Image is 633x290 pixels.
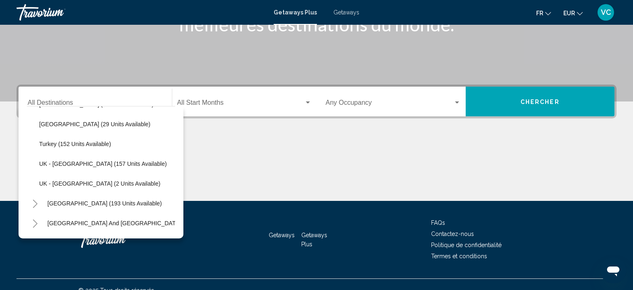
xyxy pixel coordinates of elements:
[27,215,43,231] button: Toggle South Pacific and Oceania (127 units available)
[431,242,502,248] a: Politique de confidentialité
[274,9,317,16] a: Getaways Plus
[43,233,171,252] button: [GEOGRAPHIC_DATA] (4,159 units available)
[47,200,162,207] span: [GEOGRAPHIC_DATA] (193 units available)
[39,160,167,167] span: UK - [GEOGRAPHIC_DATA] (157 units available)
[35,154,171,173] button: UK - [GEOGRAPHIC_DATA] (157 units available)
[35,134,115,153] button: Turkey (152 units available)
[43,214,239,233] button: [GEOGRAPHIC_DATA] and [GEOGRAPHIC_DATA] (127 units available)
[431,219,445,226] a: FAQs
[301,232,327,248] a: Getaways Plus
[35,115,155,134] button: [GEOGRAPHIC_DATA] (29 units available)
[431,231,474,237] a: Contactez-nous
[595,4,617,21] button: User Menu
[333,9,359,16] a: Getaways
[601,8,611,17] span: VC
[47,220,235,226] span: [GEOGRAPHIC_DATA] and [GEOGRAPHIC_DATA] (127 units available)
[35,174,164,193] button: UK - [GEOGRAPHIC_DATA] (2 units available)
[466,87,615,116] button: Chercher
[536,10,543,17] span: fr
[431,253,487,259] a: Termes et conditions
[19,87,614,116] div: Search widget
[78,227,161,252] a: Travorium
[520,99,560,105] span: Chercher
[536,7,551,19] button: Change language
[43,194,166,213] button: [GEOGRAPHIC_DATA] (193 units available)
[16,4,265,21] a: Travorium
[600,257,626,283] iframe: Bouton de lancement de la fenêtre de messagerie
[563,10,575,17] span: EUR
[269,232,295,238] a: Getaways
[39,141,111,147] span: Turkey (152 units available)
[27,195,43,212] button: Toggle Australia (193 units available)
[39,121,150,127] span: [GEOGRAPHIC_DATA] (29 units available)
[563,7,583,19] button: Change currency
[39,180,160,187] span: UK - [GEOGRAPHIC_DATA] (2 units available)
